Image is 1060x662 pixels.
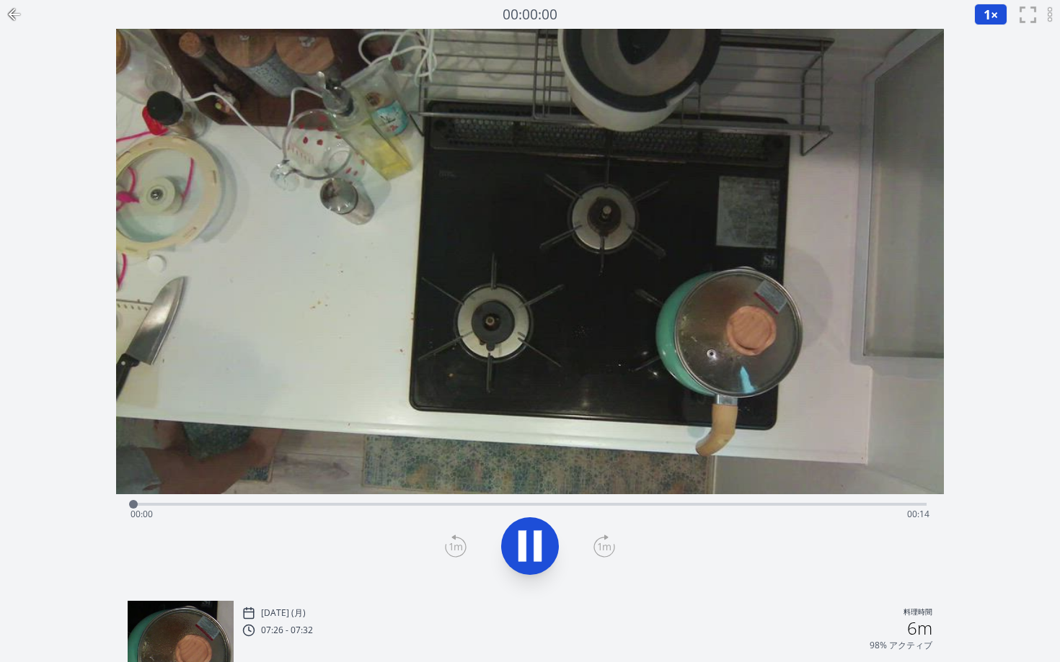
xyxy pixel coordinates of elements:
h2: 6m [907,619,932,637]
p: [DATE] (月) [261,607,306,619]
a: 00:00:00 [503,4,557,25]
button: 1× [974,4,1007,25]
span: 00:14 [907,508,929,520]
p: 98% アクティブ [870,640,932,651]
span: 1 [984,6,991,23]
p: 07:26 - 07:32 [261,625,313,636]
p: 料理時間 [904,607,932,619]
